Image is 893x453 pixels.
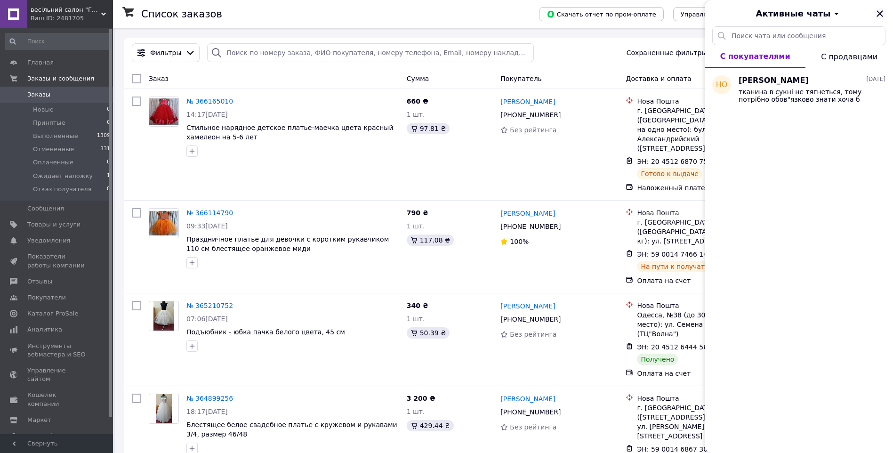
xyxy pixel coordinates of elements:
span: Выполненные [33,132,78,140]
span: Без рейтинга [510,423,556,431]
div: Готово к выдаче [637,168,702,179]
span: Отмененные [33,145,74,154]
span: Ожидает наложку [33,172,93,180]
span: 3 200 ₴ [407,395,435,402]
span: ЭН: 59 0014 6867 3033 [637,445,716,453]
span: Новые [33,105,54,114]
span: Отказ получателя [33,185,91,194]
span: 1 шт. [407,111,425,118]
span: Аналитика [27,325,62,334]
span: Управление статусами [681,11,755,18]
button: С продавцами [805,45,893,68]
span: [PHONE_NUMBER] [500,111,561,119]
span: Настройки [27,432,62,440]
span: 331 [100,145,110,154]
div: г. [GEOGRAPHIC_DATA] ([STREET_ADDRESS][PERSON_NAME]: ул. [PERSON_NAME][STREET_ADDRESS] [637,403,768,441]
span: ЭН: 20 4512 6444 5678 [637,343,716,351]
span: Активные чаты [756,8,831,20]
span: 340 ₴ [407,302,428,309]
span: 09:33[DATE] [186,222,228,230]
span: 1 шт. [407,315,425,323]
span: 8 [107,185,110,194]
span: Инструменты вебмастера и SEO [27,342,87,359]
input: Поиск чата или сообщения [712,26,885,45]
span: [PHONE_NUMBER] [500,315,561,323]
span: Кошелек компании [27,391,87,408]
span: [PERSON_NAME] [739,75,809,86]
span: 660 ₴ [407,97,428,105]
a: Праздничное платье для девочки с коротким рукавчиком 110 см блестящее оранжевое миди [186,235,389,252]
button: но[PERSON_NAME][DATE]тканина в сукні не тягнеться, тому потрібно обов"язково знати хоча б обхват ... [705,68,893,109]
a: Фото товару [149,97,179,127]
span: Главная [27,58,54,67]
div: г. [GEOGRAPHIC_DATA] ([GEOGRAPHIC_DATA].), №241 (до 30 кг): ул. [STREET_ADDRESS] 289 [637,218,768,246]
a: № 365210752 [186,302,233,309]
span: 100% [510,238,529,245]
a: № 366165010 [186,97,233,105]
div: 429.44 ₴ [407,420,454,431]
span: 0 [107,158,110,167]
span: Принятые [33,119,65,127]
div: Одесса, №38 (до 30 кг на одно место): ул. Семена Палия, 127/3 (ТЦ"Волна") [637,310,768,339]
span: Покупатели [27,293,66,302]
div: Наложенный платеж [637,183,768,193]
span: Уведомления [27,236,70,245]
span: Товары и услуги [27,220,80,229]
div: Нова Пошта [637,208,768,218]
span: 0 [107,119,110,127]
button: Закрыть [874,8,885,19]
span: Скачать отчет по пром-оплате [547,10,656,18]
span: 14:17[DATE] [186,111,228,118]
input: Поиск [5,33,111,50]
div: 97.81 ₴ [407,123,450,134]
h1: Список заказов [141,8,222,20]
span: [PHONE_NUMBER] [500,408,561,416]
span: Покупатель [500,75,542,82]
span: С покупателями [720,52,790,61]
span: 07:06[DATE] [186,315,228,323]
a: [PERSON_NAME] [500,209,555,218]
span: ЭН: 59 0014 7466 1434 [637,251,716,258]
span: 0 [107,105,110,114]
span: Без рейтинга [510,126,556,134]
span: [DATE] [866,75,885,83]
span: С продавцами [821,52,877,61]
a: Подъюбник - юбка пачка белого цвета, 45 см [186,328,345,336]
input: Поиск по номеру заказа, ФИО покупателя, номеру телефона, Email, номеру накладной [207,43,534,62]
a: Фото товару [149,394,179,424]
span: Отзывы [27,277,52,286]
span: Доставка и оплата [626,75,691,82]
span: Сумма [407,75,429,82]
span: 1 шт. [407,408,425,415]
div: Нова Пошта [637,97,768,106]
a: Стильное нарядное детское платье-маечка цвета красный хамелеон на 5-6 лет [186,124,394,141]
span: Фильтры [150,48,181,57]
span: 1309 [97,132,110,140]
span: 18:17[DATE] [186,408,228,415]
a: Блестящее белое свадебное платье с кружевом и рукавами 3/4, размер 46/48 [186,421,397,438]
a: № 366114790 [186,209,233,217]
div: 50.39 ₴ [407,327,450,339]
span: 790 ₴ [407,209,428,217]
span: ЭН: 20 4512 6870 7527 [637,158,716,165]
img: Фото товару [156,394,172,423]
div: На пути к получателю [637,261,722,272]
span: Маркет [27,416,51,424]
div: 117.08 ₴ [407,235,454,246]
div: Оплата на счет [637,369,768,378]
div: Оплата на счет [637,276,768,285]
span: но [716,80,728,90]
img: Фото товару [149,98,178,124]
span: [PHONE_NUMBER] [500,223,561,230]
img: Фото товару [149,211,178,235]
span: весільний салон "Галатея" [31,6,101,14]
span: Сохраненные фильтры: [627,48,709,57]
span: Показатели работы компании [27,252,87,269]
a: [PERSON_NAME] [500,97,555,106]
div: г. [GEOGRAPHIC_DATA] ([GEOGRAPHIC_DATA].), №5 (до 30 кг на одно место): бульв. Александрийский ([... [637,106,768,153]
a: Фото товару [149,208,179,238]
span: Каталог ProSale [27,309,78,318]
